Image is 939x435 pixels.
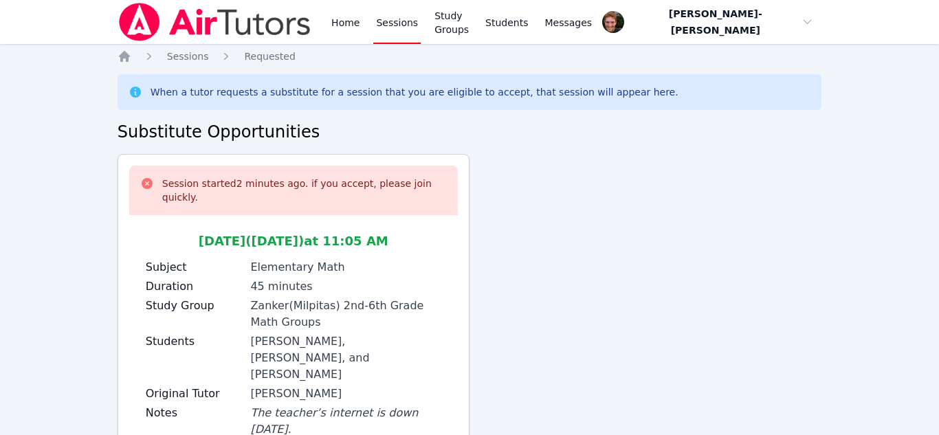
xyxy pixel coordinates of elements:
div: When a tutor requests a substitute for a session that you are eligible to accept, that session wi... [151,85,678,99]
nav: Breadcrumb [118,49,822,63]
div: [PERSON_NAME], [PERSON_NAME], and [PERSON_NAME] [250,333,441,383]
div: [PERSON_NAME] [250,386,441,402]
label: Study Group [146,298,243,314]
div: Zanker(Milpitas) 2nd-6th Grade Math Groups [250,298,441,331]
span: Sessions [167,51,209,62]
a: Requested [244,49,295,63]
div: Session started 2 minutes ago. if you accept, please join quickly. [162,177,447,204]
img: Air Tutors [118,3,312,41]
div: 45 minutes [250,278,441,295]
label: Subject [146,259,243,276]
h2: Substitute Opportunities [118,121,822,143]
span: Requested [244,51,295,62]
a: Sessions [167,49,209,63]
label: Students [146,333,243,350]
span: Messages [545,16,593,30]
span: [DATE] ([DATE]) at 11:05 AM [199,234,388,248]
label: Duration [146,278,243,295]
label: Notes [146,405,243,421]
label: Original Tutor [146,386,243,402]
div: Elementary Math [250,259,441,276]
